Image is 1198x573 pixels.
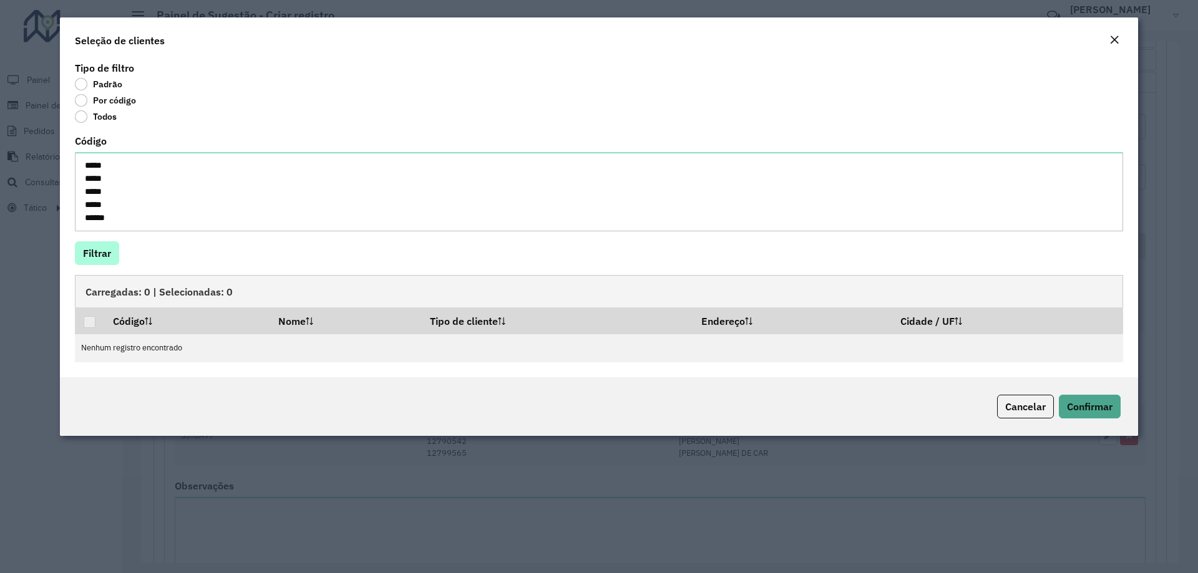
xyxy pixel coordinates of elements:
[75,133,107,148] label: Código
[1059,395,1121,418] button: Confirmar
[270,307,422,334] th: Nome
[75,78,122,90] label: Padrão
[1067,400,1113,413] span: Confirmar
[1106,32,1123,49] button: Close
[75,60,134,75] label: Tipo de filtro
[104,307,269,334] th: Código
[75,275,1123,307] div: Carregadas: 0 | Selecionadas: 0
[75,241,119,265] button: Filtrar
[75,94,136,107] label: Por código
[75,334,1123,362] td: Nenhum registro encontrado
[75,33,165,48] h4: Seleção de clientes
[75,110,117,123] label: Todos
[997,395,1054,418] button: Cancelar
[693,307,892,334] th: Endereço
[422,307,693,334] th: Tipo de cliente
[1109,35,1119,45] em: Fechar
[892,307,1123,334] th: Cidade / UF
[1005,400,1046,413] span: Cancelar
